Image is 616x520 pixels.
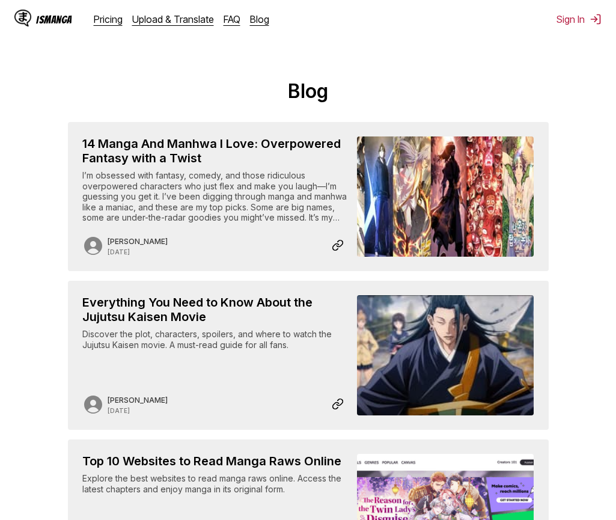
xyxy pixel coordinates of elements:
[82,473,341,494] span: Explore the best websites to read manga raws online. Access the latest chapters and enjoy manga i...
[68,281,549,430] a: Everything You Need to Know About the Jujutsu Kaisen Movie
[82,295,313,324] span: Everything You Need to Know About the Jujutsu Kaisen Movie
[132,13,214,25] a: Upload & Translate
[108,237,168,246] p: Author
[332,397,344,411] img: Copy Article Link
[250,13,269,25] a: Blog
[68,122,549,271] a: 14 Manga And Manhwa I Love: Overpowered Fantasy with a Twist
[108,407,130,414] span: [DATE]
[557,13,602,25] button: Sign In
[288,79,328,103] span: Blog
[82,136,341,165] span: 14 Manga And Manhwa I Love: Overpowered Fantasy with a Twist
[108,396,168,405] span: [PERSON_NAME]
[357,136,534,257] img: Cover image for 14 Manga And Manhwa I Love: Overpowered Fantasy with a Twist
[36,14,72,25] span: IsManga
[14,10,94,29] a: IsManga LogoIsManga
[224,13,240,25] a: FAQ
[108,237,168,246] span: [PERSON_NAME]
[82,454,341,468] span: Top 10 Websites to Read Manga Raws Online
[82,170,347,265] span: I’m obsessed with fantasy, comedy, and those ridiculous overpowered characters who just flex and ...
[108,248,130,255] span: [DATE]
[94,13,123,25] a: Pricing
[108,407,168,414] p: Date published
[82,235,104,257] img: Author avatar
[590,13,602,25] img: Sign out
[557,13,585,25] span: Sign In
[357,295,534,415] img: Cover image for Everything You Need to Know About the Jujutsu Kaisen Movie
[14,10,31,26] img: IsManga Logo
[82,394,104,415] img: Author avatar
[108,396,168,405] p: Author
[108,248,168,255] p: Date published
[332,238,344,252] img: Copy Article Link
[82,329,332,350] span: Discover the plot, characters, spoilers, and where to watch the Jujutsu Kaisen movie. A must-read...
